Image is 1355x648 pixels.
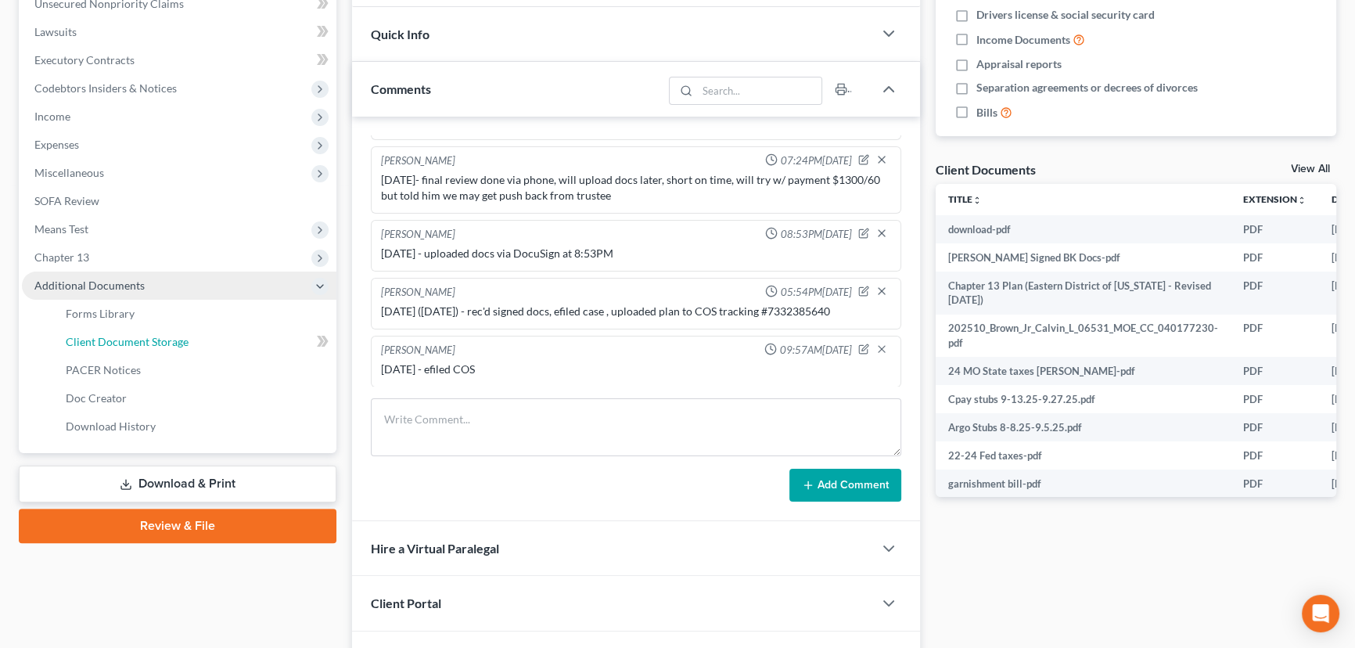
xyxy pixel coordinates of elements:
span: Separation agreements or decrees of divorces [976,80,1198,95]
td: garnishment bill-pdf [936,470,1231,498]
span: Appraisal reports [976,56,1062,72]
td: Chapter 13 Plan (Eastern District of [US_STATE] - Revised [DATE]) [936,272,1231,315]
a: View All [1291,164,1330,175]
span: Executory Contracts [34,53,135,67]
span: Hire a Virtual Paralegal [371,541,499,556]
span: Income Documents [976,32,1070,48]
td: PDF [1231,441,1319,470]
div: [DATE] ([DATE]) - rec'd signed docs, efiled case , uploaded plan to COS tracking #7332385640 [381,304,891,319]
span: Miscellaneous [34,166,104,179]
td: PDF [1231,357,1319,385]
td: PDF [1231,272,1319,315]
div: [PERSON_NAME] [381,227,455,243]
div: [DATE] - uploaded docs via DocuSign at 8:53PM [381,246,891,261]
div: [PERSON_NAME] [381,153,455,169]
span: Bills [976,105,997,121]
a: Lawsuits [22,18,336,46]
a: Titleunfold_more [948,193,982,205]
a: Download History [53,412,336,441]
td: PDF [1231,315,1319,358]
span: Comments [371,81,431,96]
span: Additional Documents [34,279,145,292]
span: Means Test [34,222,88,236]
td: PDF [1231,385,1319,413]
div: [DATE]- final review done via phone, will upload docs later, short on time, will try w/ payment $... [381,172,891,203]
td: download-pdf [936,215,1231,243]
div: [DATE] - efiled COS [381,362,891,377]
div: Client Documents [936,161,1036,178]
span: Chapter 13 [34,250,89,264]
span: 07:24PM[DATE] [781,153,852,168]
span: Drivers license & social security card [976,7,1155,23]
a: Doc Creator [53,384,336,412]
div: [PERSON_NAME] [381,343,455,358]
td: Argo Stubs 8-8.25-9.5.25.pdf [936,413,1231,441]
span: Codebtors Insiders & Notices [34,81,177,95]
button: Add Comment [789,469,901,502]
span: Expenses [34,138,79,151]
span: 08:53PM[DATE] [781,227,852,242]
span: PACER Notices [66,363,141,376]
td: [PERSON_NAME] Signed BK Docs-pdf [936,243,1231,272]
a: Forms Library [53,300,336,328]
span: 09:57AM[DATE] [780,343,852,358]
td: Cpay stubs 9-13.25-9.27.25.pdf [936,385,1231,413]
td: PDF [1231,243,1319,272]
td: 24 MO State taxes [PERSON_NAME]-pdf [936,357,1231,385]
a: SOFA Review [22,187,336,215]
span: Client Portal [371,596,441,610]
span: Download History [66,419,156,433]
a: Download & Print [19,466,336,502]
td: 202510_Brown_Jr_Calvin_L_06531_MOE_CC_040177230-pdf [936,315,1231,358]
span: Forms Library [66,307,135,320]
a: Review & File [19,509,336,543]
div: [PERSON_NAME] [381,285,455,301]
span: Lawsuits [34,25,77,38]
span: Quick Info [371,27,430,41]
input: Search... [697,77,821,104]
a: Client Document Storage [53,328,336,356]
td: 22-24 Fed taxes-pdf [936,441,1231,470]
div: Open Intercom Messenger [1302,595,1339,632]
span: SOFA Review [34,194,99,207]
td: PDF [1231,413,1319,441]
td: PDF [1231,215,1319,243]
span: Doc Creator [66,391,127,405]
span: Income [34,110,70,123]
a: Executory Contracts [22,46,336,74]
a: PACER Notices [53,356,336,384]
i: unfold_more [972,196,982,205]
span: Client Document Storage [66,335,189,348]
span: 05:54PM[DATE] [781,285,852,300]
a: Extensionunfold_more [1243,193,1306,205]
i: unfold_more [1297,196,1306,205]
td: PDF [1231,470,1319,498]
